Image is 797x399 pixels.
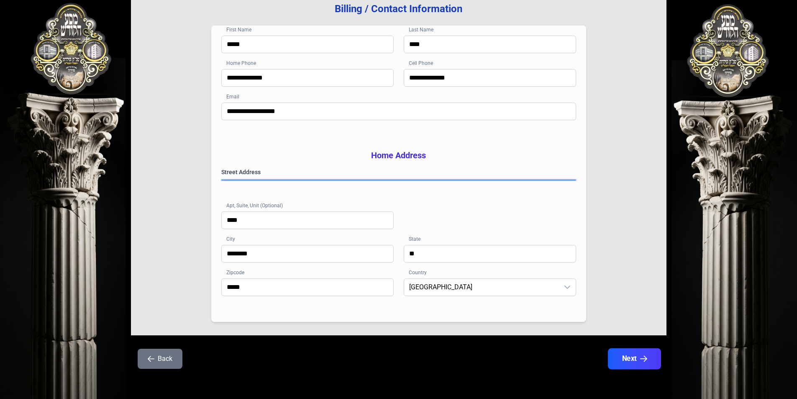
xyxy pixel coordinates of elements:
[221,168,576,176] label: Street Address
[607,348,661,369] button: Next
[559,279,576,296] div: dropdown trigger
[404,279,559,296] span: United States
[221,149,576,161] h3: Home Address
[144,2,653,15] h3: Billing / Contact Information
[138,349,182,369] button: Back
